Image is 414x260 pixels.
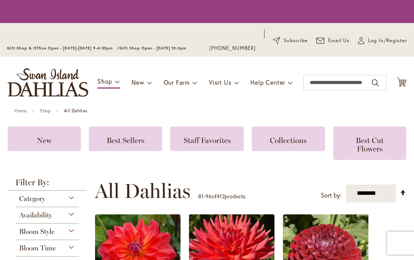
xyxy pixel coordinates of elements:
span: 96 [205,193,212,200]
strong: Filter By: [8,178,87,191]
span: All Dahlias [95,179,191,202]
span: Collections [270,136,307,145]
span: Gift Shop & Office Open - [DATE]-[DATE] 9-4:30pm / [7,46,120,51]
a: Collections [252,127,325,151]
a: New [8,127,81,151]
a: store logo [8,68,88,97]
span: Best Cut Flowers [356,136,384,153]
label: Sort by: [321,188,342,202]
span: 412 [217,193,225,200]
a: Shop [40,108,51,114]
a: Subscribe [273,37,308,44]
span: Availability [19,211,52,219]
a: Staff Favorites [170,127,243,151]
span: Gift Shop Open - [DATE] 10-3pm [120,46,186,51]
span: Category [19,194,45,203]
a: Home [15,108,26,114]
strong: All Dahlias [64,108,87,114]
a: Best Cut Flowers [333,127,406,160]
span: Log In/Register [368,37,407,44]
span: Best Sellers [107,136,145,145]
span: Email Us [328,37,350,44]
a: Best Sellers [89,127,162,151]
span: Subscribe [284,37,308,44]
span: Our Farm [164,78,190,86]
span: Shop [97,77,112,85]
span: Staff Favorites [184,136,231,145]
p: - of products [198,190,245,202]
span: Help Center [250,78,285,86]
a: Log In/Register [358,37,407,44]
span: New [131,78,144,86]
a: Email Us [316,37,350,44]
a: [PHONE_NUMBER] [209,44,256,52]
span: Visit Us [209,78,231,86]
span: Bloom Time [19,244,56,252]
span: New [37,136,52,145]
span: Bloom Style [19,227,54,236]
span: 81 [198,193,204,200]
